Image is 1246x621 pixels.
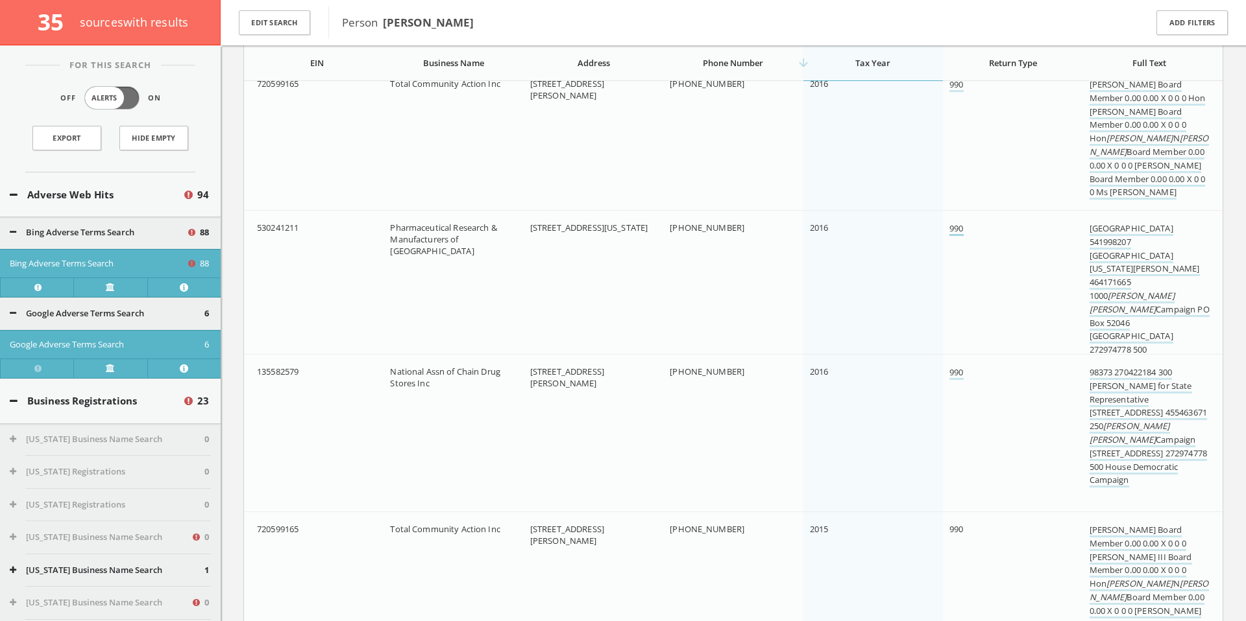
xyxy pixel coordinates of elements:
a: [GEOGRAPHIC_DATA] 541998207 [GEOGRAPHIC_DATA][US_STATE][PERSON_NAME] 464171665 1000[PERSON_NAME] ... [1090,222,1210,384]
span: 0 [204,531,209,544]
span: [PHONE_NUMBER] [670,523,744,535]
a: Verify at source [73,358,147,378]
span: 530241211 [257,222,299,233]
span: Pharmaceutical Research & Manufacturers of [GEOGRAPHIC_DATA] [390,222,496,257]
a: 98373 270422184 300 [PERSON_NAME] for State Representative [STREET_ADDRESS] 455463671 250[PERSON_... [1090,366,1207,487]
a: 990 [949,222,963,236]
em: [PERSON_NAME] [1106,578,1173,589]
em: [PERSON_NAME] [1103,420,1170,432]
span: Person [342,15,474,30]
a: Verify at source [73,277,147,297]
a: Export [32,126,101,150]
button: Google Adverse Terms Search [10,307,204,320]
span: National Assn of Chain Drug Stores Inc [390,366,500,389]
span: On [148,93,161,104]
span: For This Search [60,59,161,72]
button: Bing Adverse Terms Search [10,226,186,239]
em: [PERSON_NAME] [1090,303,1156,315]
span: EIN [310,57,324,69]
a: 990 [949,78,963,92]
em: [PERSON_NAME] [1108,290,1175,301]
span: Total Community Action Inc [390,523,500,535]
button: [US_STATE] Registrations [10,498,204,511]
span: [STREET_ADDRESS][PERSON_NAME] [530,366,604,389]
span: 720599165 [257,78,299,89]
span: [STREET_ADDRESS][PERSON_NAME] [530,523,604,546]
span: Address [578,57,610,69]
em: [PERSON_NAME] [1090,434,1156,445]
span: 0 [204,465,209,478]
span: [STREET_ADDRESS][US_STATE] [530,222,648,233]
button: Edit Search [239,10,310,36]
span: 94 [197,187,209,202]
span: 0 [204,596,209,609]
button: Bing Adverse Terms Search [10,257,186,270]
span: Return Type [989,57,1037,69]
b: [PERSON_NAME] [383,15,474,30]
button: [US_STATE] Business Name Search [10,596,191,609]
span: 1 [204,564,209,577]
span: Off [60,93,76,104]
span: Phone Number [703,57,763,69]
button: Business Registrations [10,393,182,408]
a: [PERSON_NAME] Board Member 0.00 0.00 X 0 0 0 Hon [PERSON_NAME] Board Member 0.00 0.00 X 0 0 0 Hon... [1090,78,1209,200]
span: 88 [200,226,209,239]
span: 2016 [810,222,829,233]
span: Tax Year [855,57,890,69]
span: source s with results [80,14,189,30]
span: [PHONE_NUMBER] [670,222,744,233]
a: 990 [949,366,963,380]
span: 0 [204,498,209,511]
button: [US_STATE] Business Name Search [10,531,191,544]
span: 720599165 [257,523,299,535]
em: [PERSON_NAME] [1090,578,1209,603]
em: [PERSON_NAME] [1090,132,1209,158]
span: Business Name [423,57,484,69]
span: Full Text [1132,57,1166,69]
span: [STREET_ADDRESS][PERSON_NAME] [530,78,604,101]
span: 35 [38,6,75,37]
span: 135582579 [257,366,299,377]
span: [PHONE_NUMBER] [670,366,744,377]
span: 990 [949,523,963,535]
i: arrow_downward [797,56,810,69]
button: [US_STATE] Business Name Search [10,433,204,446]
span: 2015 [810,523,829,535]
button: Google Adverse Terms Search [10,338,204,351]
span: 0 [204,433,209,446]
span: 2016 [810,366,829,377]
button: [US_STATE] Business Name Search [10,564,204,577]
span: Total Community Action Inc [390,78,500,89]
button: Add Filters [1156,10,1228,36]
span: 2016 [810,78,829,89]
span: 6 [204,307,209,320]
span: [PHONE_NUMBER] [670,78,744,89]
button: Hide Empty [119,126,188,150]
span: 6 [204,338,209,351]
em: [PERSON_NAME] [1106,132,1173,144]
button: Adverse Web Hits [10,187,182,202]
span: 88 [200,257,209,270]
span: 23 [197,393,209,408]
button: [US_STATE] Registrations [10,465,204,478]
